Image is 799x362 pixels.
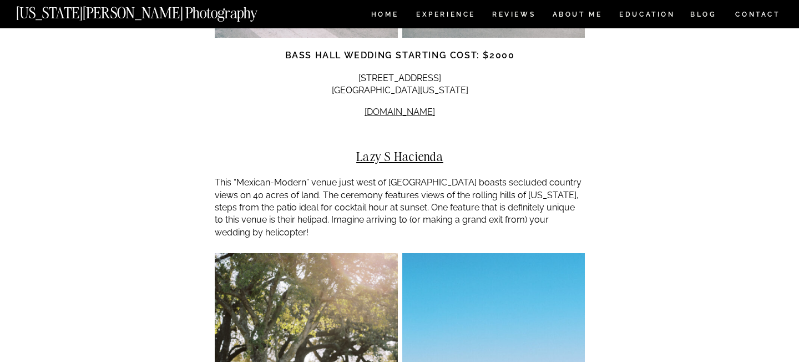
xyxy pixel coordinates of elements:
a: [DOMAIN_NAME] [365,107,435,117]
a: ABOUT ME [552,11,603,21]
a: EDUCATION [618,11,676,21]
p: This “Mexican-Modern” venue just west of [GEOGRAPHIC_DATA] boasts secluded country views on 40 ac... [215,177,585,239]
strong: Bass Hall wedding starting cost: $2000 [285,50,515,61]
h2: Lazy S Hacienda [215,149,585,163]
p: [STREET_ADDRESS] [GEOGRAPHIC_DATA][US_STATE] [215,72,585,97]
a: REVIEWS [492,11,534,21]
a: CONTACT [735,8,781,21]
a: BLOG [690,11,717,21]
a: Experience [416,11,474,21]
a: [US_STATE][PERSON_NAME] Photography [16,6,295,15]
a: HOME [369,11,401,21]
